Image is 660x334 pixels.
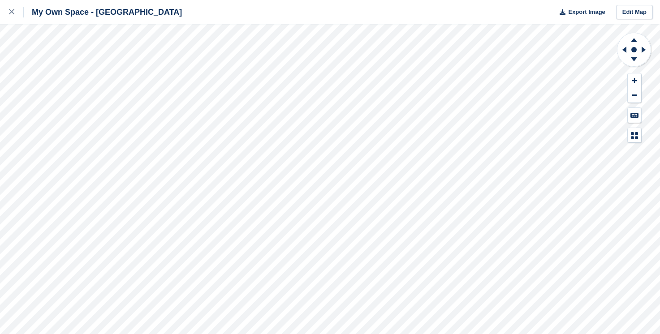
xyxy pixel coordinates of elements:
[24,7,182,17] div: My Own Space - [GEOGRAPHIC_DATA]
[628,128,641,143] button: Map Legend
[628,73,641,88] button: Zoom In
[554,5,605,20] button: Export Image
[616,5,653,20] a: Edit Map
[628,88,641,103] button: Zoom Out
[628,108,641,123] button: Keyboard Shortcuts
[568,8,605,17] span: Export Image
